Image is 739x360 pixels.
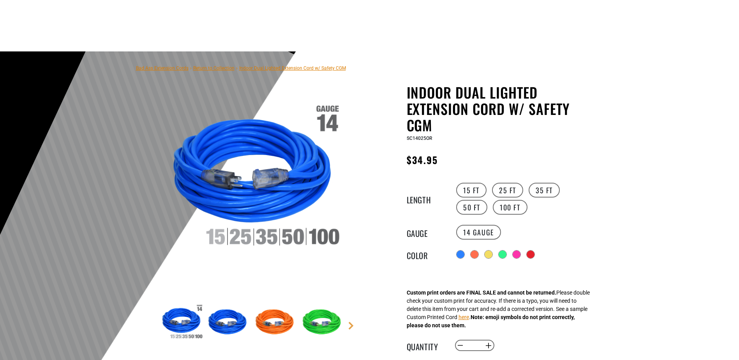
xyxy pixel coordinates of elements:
[190,65,192,71] span: ›
[407,84,598,133] h1: Indoor Dual Lighted Extension Cord w/ Safety CGM
[236,65,238,71] span: ›
[456,183,487,198] label: 15 FT
[407,136,432,141] span: SC14025OR
[407,249,446,259] legend: Color
[136,65,189,71] a: Bad Ass Extension Cords
[492,183,523,198] label: 25 FT
[193,65,235,71] a: Return to Collection
[456,225,501,240] label: 14 Gauge
[407,289,590,330] div: Please double check your custom print for accuracy. If there is a typo, you will need to delete t...
[407,227,446,237] legend: Gauge
[347,322,355,330] a: Next
[407,341,446,351] label: Quantity
[407,289,556,296] strong: Custom print orders are FINAL SALE and cannot be returned.
[459,313,469,321] button: here
[407,314,575,328] strong: Note: emoji symbols do not print correctly, please do not use them.
[407,194,446,204] legend: Length
[253,300,298,345] img: orange
[206,300,251,345] img: blue
[493,200,527,215] label: 100 FT
[136,63,346,72] nav: breadcrumbs
[456,200,487,215] label: 50 FT
[239,65,346,71] span: Indoor Dual Lighted Extension Cord w/ Safety CGM
[300,300,346,345] img: green
[529,183,560,198] label: 35 FT
[407,153,438,167] span: $34.95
